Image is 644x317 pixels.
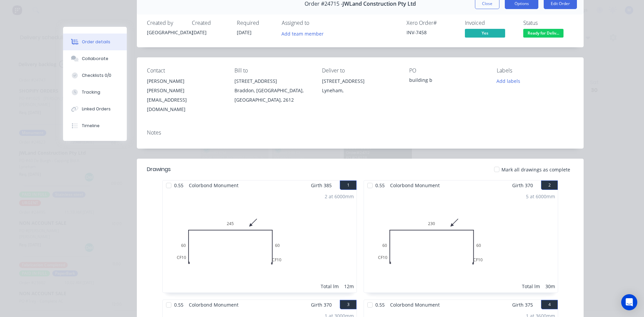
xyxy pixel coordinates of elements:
button: Checklists 0/0 [63,67,127,84]
button: Linked Orders [63,101,127,117]
button: 4 [541,300,558,309]
span: Mark all drawings as complete [501,166,570,173]
div: Required [237,20,274,26]
span: Girth 370 [311,300,332,310]
div: Assigned to [282,20,349,26]
div: Order details [82,39,110,45]
div: Linked Orders [82,106,111,112]
div: [PERSON_NAME] [147,76,224,86]
div: [PERSON_NAME][EMAIL_ADDRESS][DOMAIN_NAME] [147,86,224,114]
span: Yes [465,29,505,37]
div: Xero Order # [407,20,457,26]
div: [STREET_ADDRESS] [322,76,399,86]
button: Order details [63,34,127,50]
div: Deliver to [322,67,399,74]
button: Add team member [278,29,327,38]
button: 3 [340,300,357,309]
div: building b [409,76,486,86]
button: 1 [340,180,357,190]
span: Order #24715 - [305,1,342,7]
div: [STREET_ADDRESS] [234,76,311,86]
div: INV-7458 [407,29,457,36]
div: Open Intercom Messenger [621,294,637,310]
span: [DATE] [237,29,252,36]
span: JWLand Construction Pty Ltd [342,1,416,7]
button: Ready for Deliv... [523,29,563,39]
div: Total lm [522,283,540,290]
span: 0.55 [171,180,186,190]
div: Contact [147,67,224,74]
div: Tracking [82,89,100,95]
div: Bill to [234,67,311,74]
button: Collaborate [63,50,127,67]
div: Total lm [321,283,339,290]
span: Ready for Deliv... [523,29,563,37]
button: Add team member [282,29,327,38]
div: 0CF1060245CF10602 at 6000mmTotal lm12m [163,190,357,293]
div: Created [192,20,229,26]
div: Invoiced [465,20,515,26]
div: Lyneham, [322,86,399,95]
span: Girth 385 [311,180,332,190]
div: Drawings [147,165,171,173]
div: 5 at 6000mm [526,193,555,200]
div: Status [523,20,574,26]
button: 2 [541,180,558,190]
div: Notes [147,129,574,136]
span: Girth 375 [512,300,533,310]
span: Girth 370 [512,180,533,190]
div: [PERSON_NAME][PERSON_NAME][EMAIL_ADDRESS][DOMAIN_NAME] [147,76,224,114]
button: Add labels [493,76,524,86]
div: Collaborate [82,56,108,62]
span: Colorbond Monument [186,180,241,190]
span: 0.55 [373,180,387,190]
span: Colorbond Monument [387,300,442,310]
div: Timeline [82,123,100,129]
button: Timeline [63,117,127,134]
div: Created by [147,20,184,26]
span: Colorbond Monument [186,300,241,310]
div: Braddon, [GEOGRAPHIC_DATA], [GEOGRAPHIC_DATA], 2612 [234,86,311,105]
div: 12m [344,283,354,290]
div: PO [409,67,486,74]
span: [DATE] [192,29,207,36]
div: Labels [497,67,574,74]
div: 30m [545,283,555,290]
span: Colorbond Monument [387,180,442,190]
div: Checklists 0/0 [82,72,111,78]
div: 2 at 6000mm [325,193,354,200]
span: 0.55 [373,300,387,310]
span: 0.55 [171,300,186,310]
div: [STREET_ADDRESS]Braddon, [GEOGRAPHIC_DATA], [GEOGRAPHIC_DATA], 2612 [234,76,311,105]
div: [GEOGRAPHIC_DATA] [147,29,184,36]
div: [STREET_ADDRESS]Lyneham, [322,76,399,98]
button: Tracking [63,84,127,101]
div: 0CF1060230CF10605 at 6000mmTotal lm30m [364,190,558,293]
